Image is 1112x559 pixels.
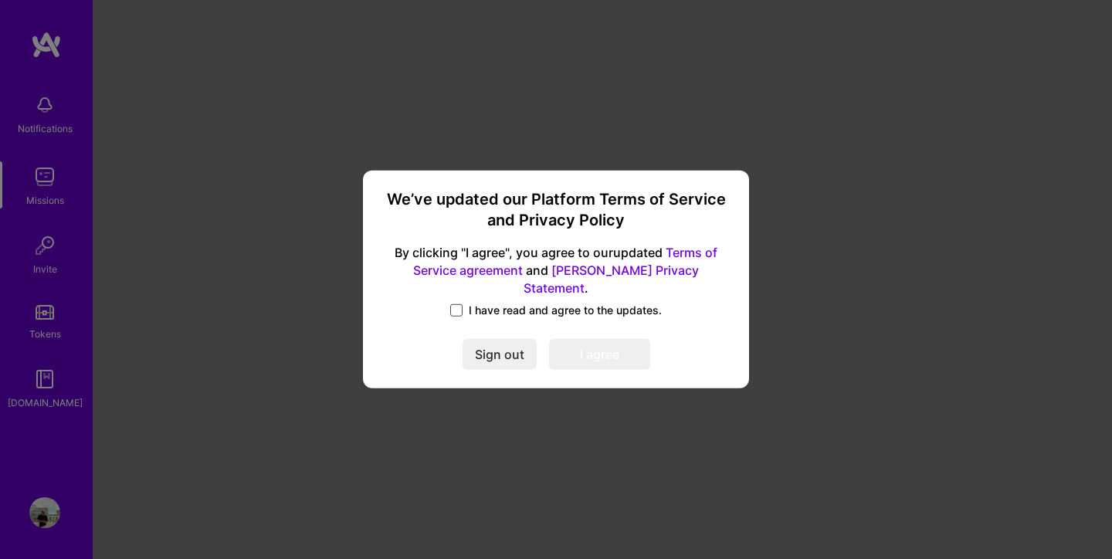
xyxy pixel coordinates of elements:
[469,303,662,318] span: I have read and agree to the updates.
[463,339,537,370] button: Sign out
[524,262,699,295] a: [PERSON_NAME] Privacy Statement
[381,189,731,232] h3: We’ve updated our Platform Terms of Service and Privacy Policy
[549,339,650,370] button: I agree
[413,245,717,278] a: Terms of Service agreement
[381,244,731,297] span: By clicking "I agree", you agree to our updated and .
